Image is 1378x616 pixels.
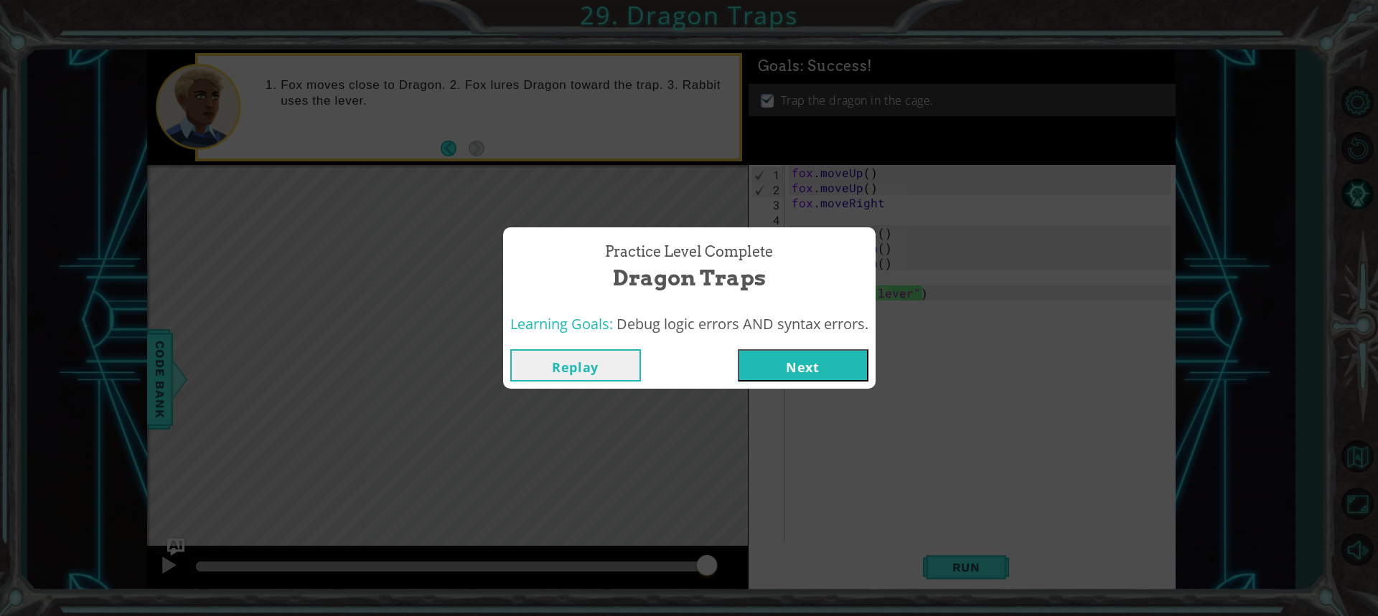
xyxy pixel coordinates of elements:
[613,262,766,293] span: Dragon Traps
[510,349,641,382] button: Replay
[738,349,868,382] button: Next
[510,314,613,333] span: Learning Goals:
[617,314,868,333] span: Debug logic errors AND syntax errors.
[605,242,773,262] span: Practice Level Complete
